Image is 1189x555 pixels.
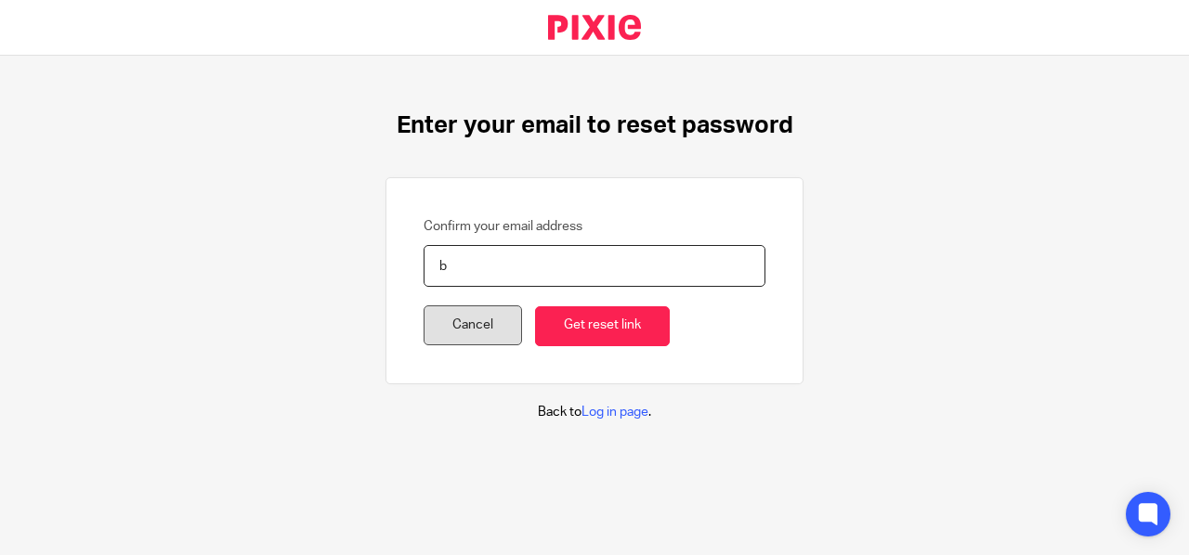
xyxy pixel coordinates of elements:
label: Confirm your email address [424,217,582,236]
input: name@example.com [424,245,765,287]
a: Log in page [581,406,648,419]
a: Cancel [424,305,522,345]
p: Back to . [538,403,651,421]
input: Get reset link [535,306,670,346]
h1: Enter your email to reset password [397,111,793,140]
